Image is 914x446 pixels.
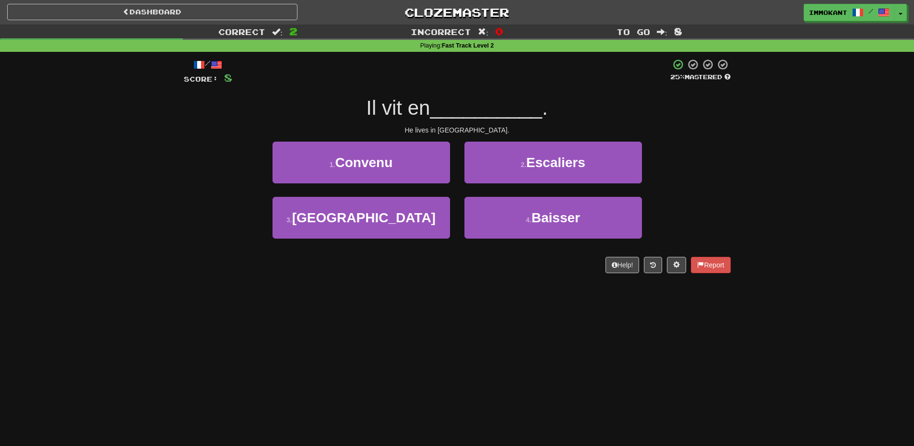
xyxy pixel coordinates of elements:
[224,72,232,84] span: 8
[335,155,392,170] span: Convenu
[273,197,450,239] button: 3.[GEOGRAPHIC_DATA]
[184,59,232,71] div: /
[868,8,873,14] span: /
[809,8,847,17] span: ImmoKant
[366,96,430,119] span: Il vit en
[617,27,650,36] span: To go
[330,161,335,169] small: 1 .
[286,216,292,224] small: 3 .
[532,210,580,225] span: Baisser
[184,75,218,83] span: Score:
[312,4,602,21] a: Clozemaster
[272,28,283,36] span: :
[292,210,436,225] span: [GEOGRAPHIC_DATA]
[464,142,642,183] button: 2.Escaliers
[674,25,682,37] span: 8
[657,28,667,36] span: :
[184,125,731,135] div: He lives in [GEOGRAPHIC_DATA].
[464,197,642,239] button: 4.Baisser
[495,25,503,37] span: 0
[521,161,526,169] small: 2 .
[289,25,297,37] span: 2
[691,257,730,273] button: Report
[644,257,662,273] button: Round history (alt+y)
[804,4,895,21] a: ImmoKant /
[605,257,640,273] button: Help!
[526,216,532,224] small: 4 .
[670,73,731,82] div: Mastered
[478,28,488,36] span: :
[273,142,450,183] button: 1.Convenu
[411,27,471,36] span: Incorrect
[7,4,297,20] a: Dashboard
[670,73,685,81] span: 25 %
[542,96,548,119] span: .
[430,96,542,119] span: __________
[526,155,585,170] span: Escaliers
[442,42,494,49] strong: Fast Track Level 2
[218,27,265,36] span: Correct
